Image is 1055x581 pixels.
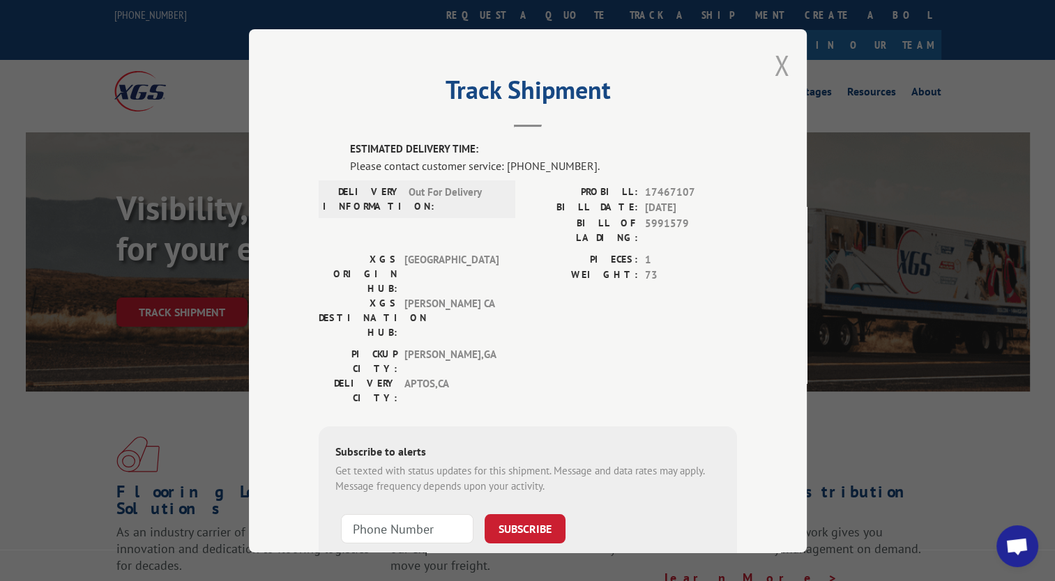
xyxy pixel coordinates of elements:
[319,346,397,375] label: PICKUP CITY:
[528,251,638,268] label: PIECES:
[404,375,499,405] span: APTOS , CA
[645,251,737,268] span: 1
[319,295,397,339] label: XGS DESTINATION HUB:
[645,184,737,200] span: 17467107
[335,442,720,463] div: Subscribe to alerts
[404,295,499,339] span: [PERSON_NAME] CA
[341,513,473,543] input: Phone Number
[645,268,737,284] span: 73
[350,157,737,173] div: Please contact customer service: [PHONE_NUMBER].
[528,184,638,200] label: PROBILL:
[996,525,1038,567] a: Open chat
[774,47,789,84] button: Close modal
[335,552,360,565] strong: Note:
[323,184,402,213] label: DELIVERY INFORMATION:
[319,80,737,107] h2: Track Shipment
[485,513,566,543] button: SUBSCRIBE
[335,463,720,494] div: Get texted with status updates for this shipment. Message and data rates may apply. Message frequ...
[319,251,397,295] label: XGS ORIGIN HUB:
[409,184,503,213] span: Out For Delivery
[645,200,737,216] span: [DATE]
[528,200,638,216] label: BILL DATE:
[350,141,737,157] label: ESTIMATED DELIVERY TIME:
[528,268,638,284] label: WEIGHT:
[404,251,499,295] span: [GEOGRAPHIC_DATA]
[645,215,737,245] span: 5991579
[528,215,638,245] label: BILL OF LADING:
[319,375,397,405] label: DELIVERY CITY:
[404,346,499,375] span: [PERSON_NAME] , GA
